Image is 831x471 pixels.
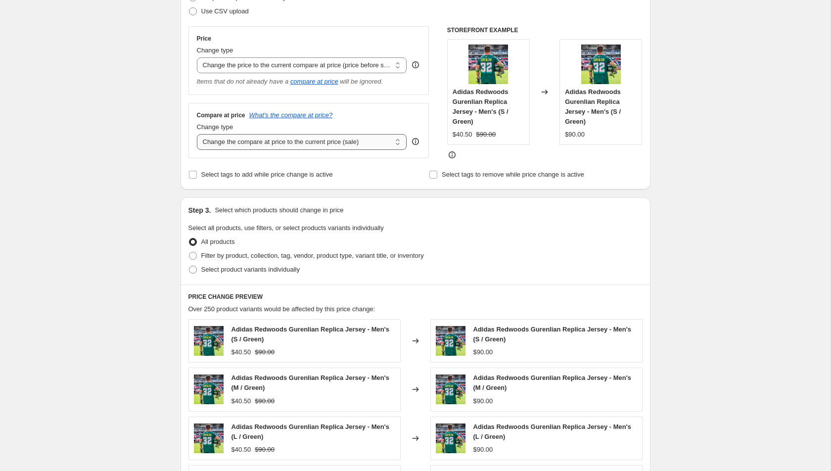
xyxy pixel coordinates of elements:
div: $90.00 [473,347,493,357]
span: All products [201,238,235,245]
div: help [411,60,420,70]
span: Adidas Redwoods Gurenlian Replica Jersey - Men's (M / Green) [473,374,632,391]
h3: Compare at price [197,111,245,119]
img: gurenlian_green_front_80x.jpg [436,326,465,356]
div: $40.50 [231,347,251,357]
img: gurenlian_green_front_80x.jpg [194,326,224,356]
h2: Step 3. [188,205,211,215]
h6: STOREFRONT EXAMPLE [447,26,643,34]
span: Select all products, use filters, or select products variants individually [188,224,384,232]
span: Filter by product, collection, tag, vendor, product type, variant title, or inventory [201,252,424,259]
span: Adidas Redwoods Gurenlian Replica Jersey - Men's (L / Green) [473,423,632,440]
strike: $90.00 [255,347,275,357]
button: compare at price [290,78,338,85]
button: What's the compare at price? [249,111,333,119]
i: will be ignored. [340,78,383,85]
strike: $90.00 [476,130,496,140]
div: $40.50 [231,445,251,455]
h6: PRICE CHANGE PREVIEW [188,293,643,301]
div: $40.50 [453,130,472,140]
i: Items that do not already have a [197,78,289,85]
p: Select which products should change in price [215,205,343,215]
span: Over 250 product variants would be affected by this price change: [188,305,375,313]
span: Adidas Redwoods Gurenlian Replica Jersey - Men's (L / Green) [231,423,390,440]
strike: $90.00 [255,396,275,406]
span: Adidas Redwoods Gurenlian Replica Jersey - Men's (S / Green) [565,88,621,125]
img: gurenlian_green_front_80x.jpg [436,375,465,404]
img: gurenlian_green_front_80x.jpg [468,45,508,84]
div: $90.00 [565,130,585,140]
div: $90.00 [473,396,493,406]
img: gurenlian_green_front_80x.jpg [581,45,621,84]
img: gurenlian_green_front_80x.jpg [194,375,224,404]
span: Select tags to remove while price change is active [442,171,584,178]
span: Adidas Redwoods Gurenlian Replica Jersey - Men's (S / Green) [453,88,508,125]
span: Adidas Redwoods Gurenlian Replica Jersey - Men's (S / Green) [231,326,390,343]
div: help [411,137,420,146]
span: Select product variants individually [201,266,300,273]
span: Use CSV upload [201,7,249,15]
span: Change type [197,123,233,131]
img: gurenlian_green_front_80x.jpg [436,424,465,453]
h3: Price [197,35,211,43]
span: Change type [197,47,233,54]
div: $40.50 [231,396,251,406]
img: gurenlian_green_front_80x.jpg [194,424,224,453]
span: Select tags to add while price change is active [201,171,333,178]
span: Adidas Redwoods Gurenlian Replica Jersey - Men's (S / Green) [473,326,632,343]
div: $90.00 [473,445,493,455]
span: Adidas Redwoods Gurenlian Replica Jersey - Men's (M / Green) [231,374,390,391]
strike: $90.00 [255,445,275,455]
